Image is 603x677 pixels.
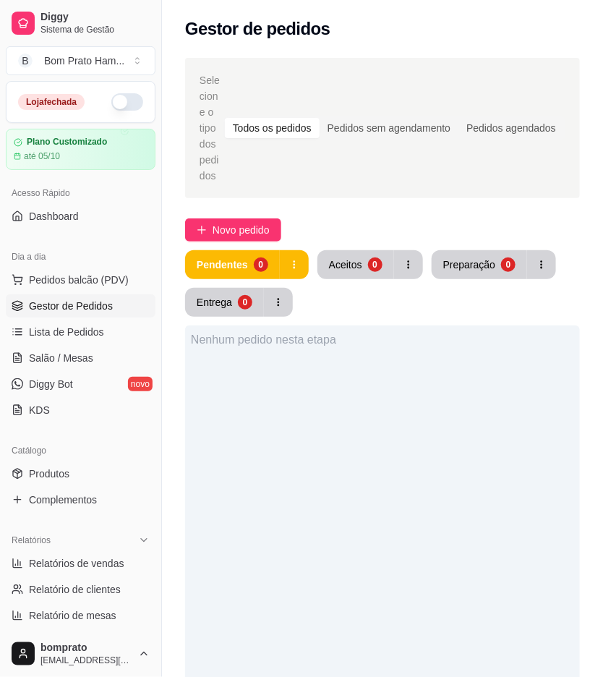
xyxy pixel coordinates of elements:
a: KDS [6,399,155,422]
button: Pedidos balcão (PDV) [6,268,155,291]
a: Relatório de clientes [6,578,155,601]
div: Loja fechada [18,94,85,110]
div: Bom Prato Ham ... [44,54,124,68]
span: Relatório de clientes [29,582,121,597]
button: Aceitos0 [317,250,394,279]
span: Relatórios [12,535,51,546]
a: Lista de Pedidos [6,320,155,344]
span: Gestor de Pedidos [29,299,113,313]
a: Relatório de fidelidadenovo [6,630,155,653]
span: Complementos [29,493,97,507]
span: Diggy [40,11,150,24]
span: bomprato [40,642,132,655]
button: Preparação0 [432,250,527,279]
div: Catálogo [6,439,155,462]
span: Sistema de Gestão [40,24,150,35]
span: Salão / Mesas [29,351,93,365]
article: Plano Customizado [27,137,107,148]
span: Dashboard [29,209,79,223]
a: Gestor de Pedidos [6,294,155,318]
div: 0 [254,257,268,272]
article: até 05/10 [24,150,60,162]
button: Pendentes0 [185,250,280,279]
a: DiggySistema de Gestão [6,6,155,41]
span: Novo pedido [213,222,270,238]
button: Novo pedido [185,218,281,242]
a: Plano Customizadoaté 05/10 [6,129,155,170]
div: 0 [501,257,516,272]
span: Relatório de mesas [29,608,116,623]
span: Relatórios de vendas [29,556,124,571]
div: Dia a dia [6,245,155,268]
h2: Gestor de pedidos [185,17,330,41]
span: Pedidos balcão (PDV) [29,273,129,287]
a: Relatórios de vendas [6,552,155,575]
button: Entrega0 [185,288,264,317]
div: Todos os pedidos [225,118,320,138]
span: Produtos [29,467,69,481]
a: Relatório de mesas [6,604,155,627]
a: Diggy Botnovo [6,372,155,396]
div: Nenhum pedido nesta etapa [191,331,574,349]
a: Produtos [6,462,155,485]
div: Acesso Rápido [6,182,155,205]
div: Pedidos agendados [458,118,564,138]
div: Preparação [443,257,495,272]
span: Lista de Pedidos [29,325,104,339]
div: Aceitos [329,257,362,272]
span: B [18,54,33,68]
span: KDS [29,403,50,417]
div: 0 [238,295,252,310]
a: Complementos [6,488,155,511]
div: Pedidos sem agendamento [320,118,458,138]
button: Select a team [6,46,155,75]
div: 0 [368,257,382,272]
button: bomprato[EMAIL_ADDRESS][DOMAIN_NAME] [6,636,155,671]
span: [EMAIL_ADDRESS][DOMAIN_NAME] [40,655,132,666]
span: Selecione o tipo dos pedidos [200,72,223,184]
span: plus [197,225,207,235]
div: Pendentes [197,257,248,272]
a: Salão / Mesas [6,346,155,370]
a: Dashboard [6,205,155,228]
div: Entrega [197,295,232,310]
span: Diggy Bot [29,377,73,391]
button: Alterar Status [111,93,143,111]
